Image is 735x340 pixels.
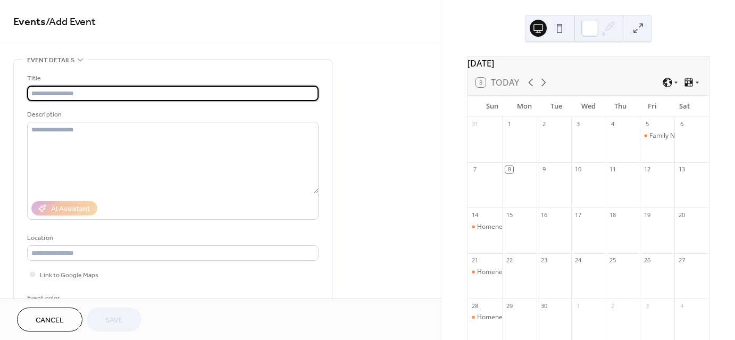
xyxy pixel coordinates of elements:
div: 28 [471,302,479,310]
div: Homenetmen Scouts [477,313,539,322]
div: 7 [471,165,479,173]
div: Homenetmen Scouts [477,268,539,277]
div: 15 [505,211,513,219]
div: Homenetmen Scouts [467,268,502,277]
div: Location [27,233,316,244]
span: Event details [27,55,74,66]
div: 4 [678,302,686,310]
div: 3 [643,302,651,310]
div: 24 [574,256,582,264]
div: 17 [574,211,582,219]
div: 2 [540,120,548,128]
div: Thu [604,96,636,117]
div: 8 [505,165,513,173]
div: Description [27,109,316,120]
div: Family Night [640,131,674,140]
div: Title [27,73,316,84]
div: 10 [574,165,582,173]
span: Cancel [36,315,64,326]
div: 6 [678,120,686,128]
div: 5 [643,120,651,128]
div: Mon [508,96,540,117]
div: Fri [636,96,668,117]
div: 3 [574,120,582,128]
div: Tue [540,96,572,117]
div: 19 [643,211,651,219]
div: 29 [505,302,513,310]
div: 4 [609,120,617,128]
div: 11 [609,165,617,173]
div: 23 [540,256,548,264]
div: Homenetmen Scouts [477,222,539,231]
div: Sun [476,96,508,117]
div: 31 [471,120,479,128]
div: 26 [643,256,651,264]
div: 20 [678,211,686,219]
div: 25 [609,256,617,264]
div: 12 [643,165,651,173]
div: Sat [669,96,700,117]
span: / Add Event [46,12,96,32]
span: Link to Google Maps [40,270,98,281]
div: [DATE] [467,57,709,70]
div: 21 [471,256,479,264]
div: 14 [471,211,479,219]
div: 22 [505,256,513,264]
div: Homenetmen Scouts [467,222,502,231]
div: 1 [574,302,582,310]
button: Cancel [17,308,82,331]
div: 13 [678,165,686,173]
div: 30 [540,302,548,310]
a: Events [13,12,46,32]
div: 16 [540,211,548,219]
div: 27 [678,256,686,264]
div: Family Night [649,131,686,140]
div: Event color [27,293,107,304]
div: Wed [572,96,604,117]
div: 18 [609,211,617,219]
div: 9 [540,165,548,173]
div: 1 [505,120,513,128]
div: Homenetmen Scouts [467,313,502,322]
div: 2 [609,302,617,310]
